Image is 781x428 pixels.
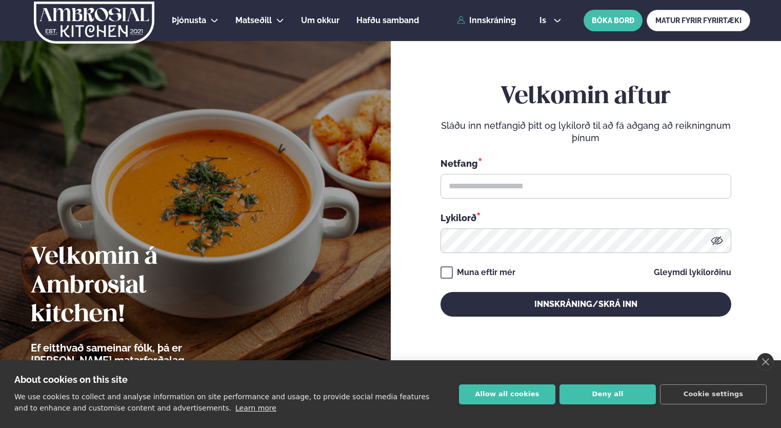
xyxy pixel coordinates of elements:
p: Ef eitthvað sameinar fólk, þá er [PERSON_NAME] matarferðalag. [31,342,244,366]
a: close [757,353,774,371]
p: Sláðu inn netfangið þitt og lykilorð til að fá aðgang að reikningnum þínum [440,120,731,144]
div: Lykilorð [440,211,731,224]
span: Hafðu samband [356,15,419,25]
span: Þjónusta [172,15,206,25]
button: is [531,16,570,25]
a: MATUR FYRIR FYRIRTÆKI [647,10,750,31]
a: Learn more [235,404,276,412]
a: Gleymdi lykilorðinu [654,268,731,277]
a: Um okkur [301,14,339,27]
button: Innskráning/Skrá inn [440,292,731,317]
div: Netfang [440,157,731,170]
span: Matseðill [235,15,272,25]
button: Cookie settings [660,384,767,404]
strong: About cookies on this site [14,374,128,385]
h2: Velkomin aftur [440,83,731,111]
a: Hafðu samband [356,14,419,27]
a: Matseðill [235,14,272,27]
a: Innskráning [457,16,516,25]
button: Allow all cookies [459,384,555,404]
h2: Velkomin á Ambrosial kitchen! [31,243,244,329]
span: Um okkur [301,15,339,25]
button: Deny all [559,384,656,404]
button: BÓKA BORÐ [584,10,643,31]
span: is [539,16,549,25]
img: logo [33,2,155,44]
p: We use cookies to collect and analyse information on site performance and usage, to provide socia... [14,393,429,412]
a: Þjónusta [172,14,206,27]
